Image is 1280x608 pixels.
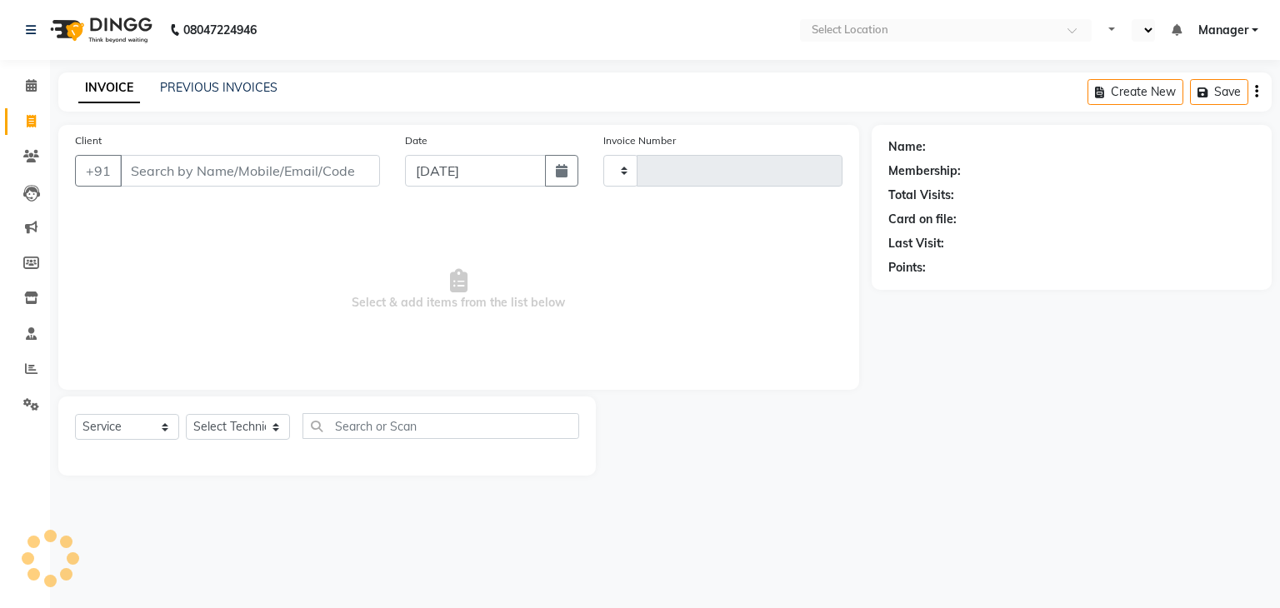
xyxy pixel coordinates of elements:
label: Client [75,133,102,148]
div: Points: [888,259,926,277]
a: PREVIOUS INVOICES [160,80,277,95]
div: Card on file: [888,211,957,228]
div: Select Location [812,22,888,38]
div: Total Visits: [888,187,954,204]
label: Invoice Number [603,133,676,148]
span: Manager [1198,22,1248,39]
label: Date [405,133,427,148]
button: Save [1190,79,1248,105]
input: Search or Scan [302,413,579,439]
img: logo [42,7,157,53]
div: Membership: [888,162,961,180]
div: Last Visit: [888,235,944,252]
button: Create New [1087,79,1183,105]
button: +91 [75,155,122,187]
a: INVOICE [78,73,140,103]
div: Name: [888,138,926,156]
input: Search by Name/Mobile/Email/Code [120,155,380,187]
span: Select & add items from the list below [75,207,842,373]
b: 08047224946 [183,7,257,53]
